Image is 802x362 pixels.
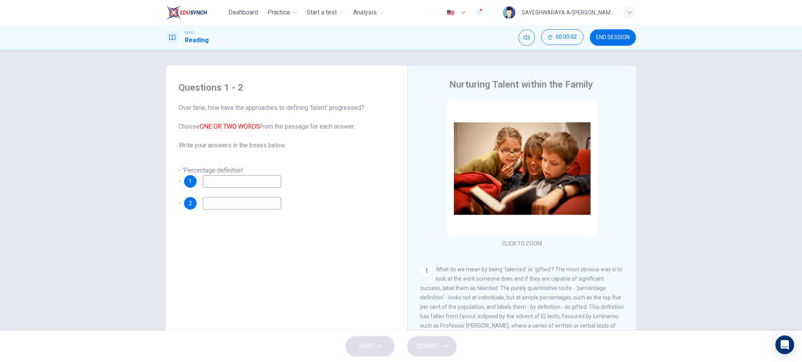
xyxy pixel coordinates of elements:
div: Hide [541,29,583,46]
img: en [446,10,455,16]
span: CEFR [185,30,193,36]
button: 00:00:02 [541,29,583,45]
span: - 'Percentage definition' - [179,167,243,185]
span: 2 [189,201,192,206]
h4: Nurturing Talent within the Family [449,78,593,91]
span: What do we mean by being 'talented' or 'gifted'? The most obvious way is to look at the work some... [420,266,624,338]
h4: Questions 1 - 2 [179,81,395,94]
div: SAYESHWARAYA A/[PERSON_NAME] [522,8,614,17]
button: Start a test [303,5,347,20]
span: 1 [189,179,192,184]
img: Profile picture [503,6,515,19]
button: Dashboard [225,5,261,20]
div: Open Intercom Messenger [775,335,794,354]
span: - [179,199,181,207]
h1: Reading [185,36,209,45]
a: EduSynch logo [166,5,225,20]
div: Mute [518,29,535,46]
img: EduSynch logo [166,5,207,20]
span: Start a test [307,8,337,17]
span: Analysis [353,8,377,17]
button: END SESSION [590,29,636,46]
button: Practice [264,5,300,20]
div: 1 [420,265,433,277]
span: Over time, how have the approaches to defining 'talent' progressed? Choose from the passage for e... [179,103,395,150]
font: ONE OR TWO WORDS [200,123,260,130]
button: Analysis [350,5,387,20]
span: Dashboard [228,8,258,17]
span: Practice [267,8,290,17]
span: 00:00:02 [556,34,577,40]
span: END SESSION [596,34,630,41]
